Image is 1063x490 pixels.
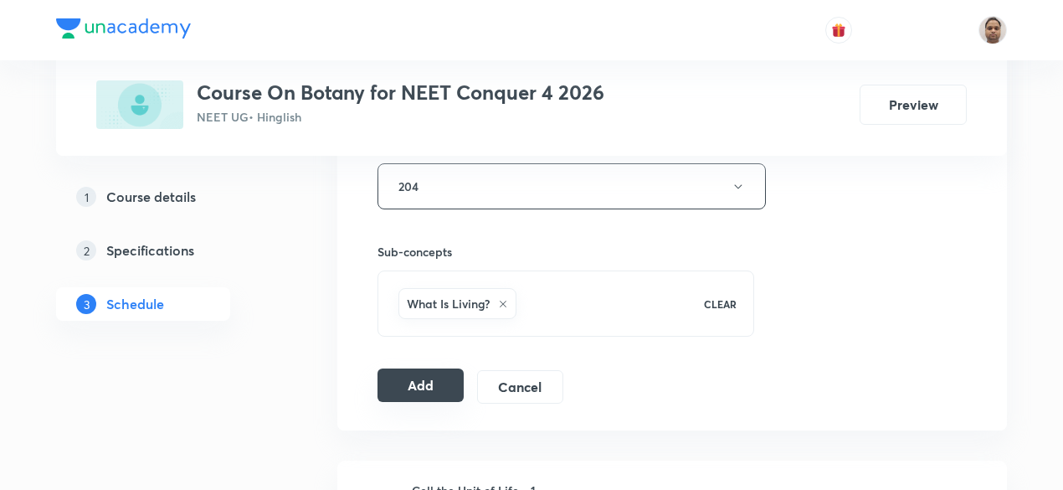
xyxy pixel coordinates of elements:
[825,17,852,44] button: avatar
[56,18,191,43] a: Company Logo
[106,240,194,260] h5: Specifications
[477,370,563,404] button: Cancel
[831,23,846,38] img: avatar
[96,80,183,129] img: 84308171-22AB-4D14-9B97-3AC1879FEBA1_plus.png
[407,295,490,312] h6: What Is Living?
[106,294,164,314] h5: Schedule
[860,85,967,125] button: Preview
[76,240,96,260] p: 2
[978,16,1007,44] img: Shekhar Banerjee
[197,108,604,126] p: NEET UG • Hinglish
[197,80,604,105] h3: Course On Botany for NEET Conquer 4 2026
[377,369,464,402] button: Add
[377,163,766,209] button: 204
[56,18,191,39] img: Company Logo
[76,187,96,207] p: 1
[377,243,754,260] h6: Sub-concepts
[56,180,284,214] a: 1Course details
[56,234,284,267] a: 2Specifications
[76,294,96,314] p: 3
[106,187,196,207] h5: Course details
[704,297,737,312] p: CLEAR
